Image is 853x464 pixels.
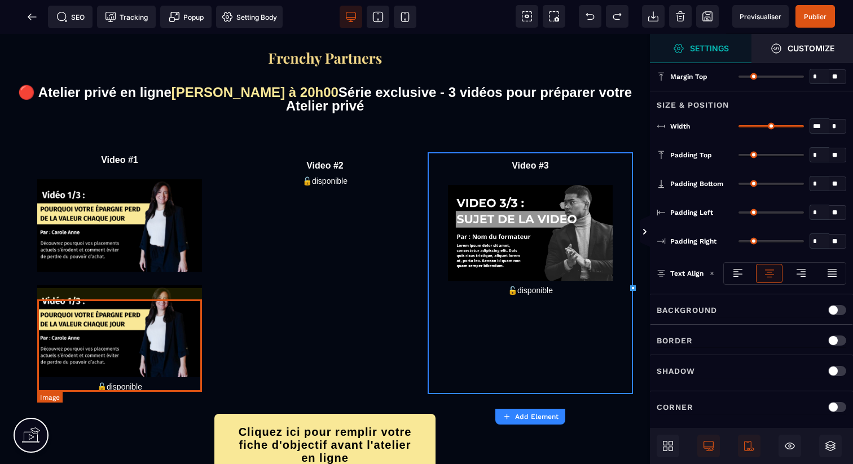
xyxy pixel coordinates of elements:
img: 460209954afb98c818f0e71fec9f04ba_1.png [37,251,201,344]
span: Desktop Only [697,435,720,457]
span: Publier [804,12,826,21]
span: Width [670,122,690,131]
text: 🔓disponible [222,140,428,155]
span: Tracking [105,11,148,23]
span: Settings [650,34,751,63]
span: Screenshot [543,5,565,28]
span: Previsualiser [740,12,781,21]
img: f2a3730b544469f405c58ab4be6274e8_Capture_d%E2%80%99e%CC%81cran_2025-09-01_a%CC%80_20.57.27.png [266,17,383,33]
p: Corner [657,400,693,414]
span: Open Style Manager [751,34,853,63]
span: Padding Bottom [670,179,723,188]
p: Shadow [657,364,695,378]
b: Video #1 [101,121,138,131]
div: 🔴 Atelier privé en ligne Série exclusive - 3 vidéos pour préparer votre Atelier privé [17,52,633,79]
span: Preview [732,5,789,28]
button: Cliquez ici pour remplir votre fiche d'objectif avant l'atelier en ligne [214,380,436,441]
strong: Settings [690,44,729,52]
strong: Add Element [515,413,559,421]
img: 460209954afb98c818f0e71fec9f04ba_1.png [37,145,201,238]
b: Video #2 [306,127,344,136]
strong: Customize [788,44,834,52]
p: Text Align [657,268,703,279]
span: Setting Body [222,11,277,23]
span: Margin Top [670,72,707,81]
button: Add Element [495,409,565,425]
text: 🔓disponible [17,346,222,360]
span: Padding Left [670,208,713,217]
span: Open Blocks [657,435,679,457]
b: Video #3 [512,127,549,136]
span: Mobile Only [738,435,760,457]
span: Padding Top [670,151,712,160]
img: e180d45dd6a3bcac601ffe6fc0d7444a_15.png [448,151,612,248]
img: loading [709,271,715,276]
p: Border [657,334,693,347]
p: Background [657,303,717,317]
span: Padding Right [670,237,716,246]
span: View components [516,5,538,28]
span: Open Layers [819,435,842,457]
text: 🔓disponible [428,249,633,264]
span: Hide/Show Block [779,435,801,457]
span: SEO [56,11,85,23]
span: Popup [169,11,204,23]
div: Size & Position [650,91,853,112]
